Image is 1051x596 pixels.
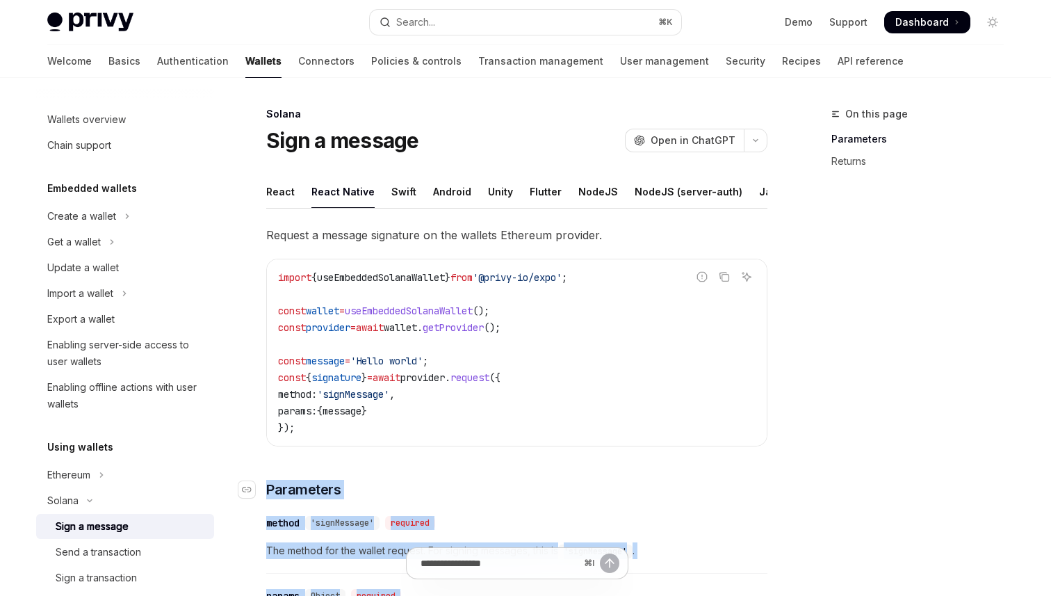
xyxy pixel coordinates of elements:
span: Dashboard [895,15,949,29]
button: Toggle Get a wallet section [36,229,214,255]
a: Returns [831,150,1015,172]
span: Parameters [266,480,341,499]
span: . [445,371,450,384]
span: useEmbeddedSolanaWallet [345,305,473,317]
span: = [350,321,356,334]
span: await [373,371,400,384]
div: Chain support [47,137,111,154]
span: Open in ChatGPT [651,134,735,147]
a: User management [620,45,709,78]
div: Solana [266,107,767,121]
a: Transaction management [478,45,603,78]
a: Demo [785,15,813,29]
span: useEmbeddedSolanaWallet [317,271,445,284]
div: Swift [391,175,416,208]
span: 'signMessage' [311,517,374,529]
span: = [367,371,373,384]
span: } [445,271,450,284]
div: Ethereum [47,467,90,483]
span: . [417,321,423,334]
span: 'Hello world' [350,355,423,367]
span: const [278,371,306,384]
a: Security [726,45,765,78]
button: Open search [370,10,681,35]
a: Send a transaction [36,540,214,565]
a: API reference [838,45,904,78]
div: Sign a message [56,518,129,535]
span: wallet [306,305,339,317]
span: 'signMessage' [317,388,389,401]
div: Sign a transaction [56,570,137,586]
span: The method for the wallet request. For signing messages, this is . [266,542,767,559]
span: message [306,355,345,367]
button: Send message [600,554,619,573]
a: Authentication [157,45,229,78]
span: signature [311,371,361,384]
span: request [450,371,489,384]
a: Enabling server-side access to user wallets [36,332,214,374]
span: ; [423,355,428,367]
button: Toggle Import a wallet section [36,281,214,306]
span: = [345,355,350,367]
div: Wallets overview [47,111,126,128]
a: Sign a message [36,514,214,539]
a: Export a wallet [36,307,214,332]
h5: Using wallets [47,439,113,456]
span: method: [278,388,317,401]
div: Java [759,175,783,208]
span: '@privy-io/expo' [473,271,562,284]
button: Report incorrect code [693,268,711,286]
a: Update a wallet [36,255,214,280]
a: Sign a transaction [36,565,214,590]
h1: Sign a message [266,128,419,153]
span: const [278,355,306,367]
span: Request a message signature on the wallets Ethereum provider. [266,225,767,245]
span: { [317,405,323,417]
span: ; [562,271,567,284]
a: Connectors [298,45,355,78]
a: Chain support [36,133,214,158]
span: message [323,405,361,417]
button: Toggle Solana section [36,488,214,513]
div: Flutter [530,175,562,208]
span: const [278,321,306,334]
span: } [361,405,367,417]
span: params: [278,405,317,417]
span: getProvider [423,321,484,334]
a: Navigate to header [238,480,266,499]
span: (); [484,321,500,334]
div: NodeJS [578,175,618,208]
a: Dashboard [884,11,970,33]
div: Export a wallet [47,311,115,328]
input: Ask a question... [421,548,578,579]
div: React [266,175,295,208]
a: Basics [108,45,140,78]
a: Welcome [47,45,92,78]
span: ⌘ K [658,17,673,28]
span: }); [278,421,295,434]
span: import [278,271,311,284]
div: React Native [311,175,375,208]
img: light logo [47,13,133,32]
div: Send a transaction [56,544,141,561]
span: { [311,271,317,284]
div: required [385,516,435,530]
span: const [278,305,306,317]
span: await [356,321,384,334]
span: provider [306,321,350,334]
span: (); [473,305,489,317]
button: Toggle dark mode [981,11,1004,33]
a: Enabling offline actions with user wallets [36,375,214,417]
span: ({ [489,371,500,384]
h5: Embedded wallets [47,180,137,197]
a: Support [829,15,867,29]
span: } [361,371,367,384]
div: Enabling offline actions with user wallets [47,379,206,412]
div: Import a wallet [47,285,113,302]
div: Solana [47,492,79,509]
button: Ask AI [738,268,756,286]
div: Search... [396,14,435,31]
span: = [339,305,345,317]
div: Get a wallet [47,234,101,250]
button: Toggle Create a wallet section [36,204,214,229]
